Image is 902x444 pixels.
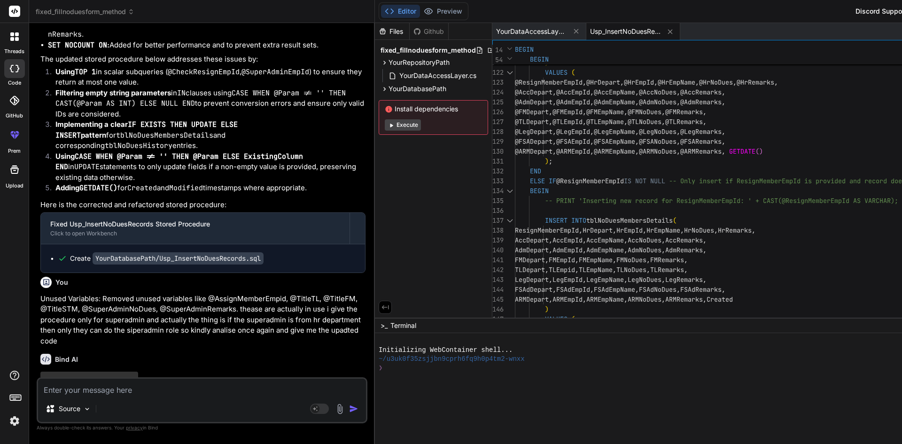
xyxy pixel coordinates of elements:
[583,108,586,116] span: ,
[515,275,549,284] span: LegDepart
[579,256,613,264] span: FMEmpName
[492,304,503,314] div: 146
[575,256,579,264] span: ,
[733,196,898,205] span: Id: ' + CAST(@ResignMemberEmpId AS VARCHAR);
[48,40,107,50] code: SET NOCOUNT ON
[381,46,476,55] span: fixed_fillnoduesform_method
[492,87,503,97] div: 124
[729,147,755,156] span: GETDATE
[774,78,778,86] span: ,
[673,216,676,225] span: (
[55,183,117,192] strong: Adding
[379,355,525,364] span: ~/u3uk0f35zsjjbn9cprh6fq9h0p4tm2-wnxx
[55,278,68,287] h6: You
[4,47,24,55] label: threads
[492,206,503,216] div: 136
[83,405,91,413] img: Pick Models
[492,295,503,304] div: 145
[571,315,575,323] span: (
[714,226,718,234] span: ,
[676,88,680,96] span: ,
[492,156,503,166] div: 131
[492,275,503,285] div: 143
[661,108,665,116] span: ,
[549,236,552,244] span: ,
[127,183,157,193] code: Created
[7,413,23,429] img: settings
[55,88,171,97] strong: Filtering empty string parameters
[661,246,665,254] span: ,
[59,404,80,413] p: Source
[676,147,680,156] span: ,
[616,226,643,234] span: HrEmpId
[385,104,482,114] span: Install dependencies
[492,285,503,295] div: 144
[639,98,676,106] span: @AdmNoDues
[504,314,516,324] div: Click to collapse the range.
[492,117,503,127] div: 127
[680,98,722,106] span: @AdmRemarks
[676,137,680,146] span: ,
[48,183,365,196] li: for and timestamps where appropriate.
[624,246,628,254] span: ,
[650,177,665,185] span: NULL
[515,236,549,244] span: AccDepart
[575,265,579,274] span: ,
[590,127,594,136] span: ,
[169,183,203,193] code: Modified
[545,68,568,77] span: VALUES
[620,78,624,86] span: ,
[755,147,759,156] span: (
[492,176,503,186] div: 133
[590,285,594,294] span: ,
[55,120,238,140] strong: Implementing a clear pattern
[556,285,590,294] span: FSAdEmpId
[549,265,575,274] span: TLEmpid
[650,256,684,264] span: FMRemarks
[707,295,733,304] span: Created
[718,226,752,234] span: HrRemarks
[635,137,639,146] span: ,
[75,67,96,77] code: TOP 1
[613,226,616,234] span: ,
[492,68,503,78] div: 122
[628,295,661,304] span: ARMNoDues
[583,275,586,284] span: ,
[616,265,646,274] span: TLNoDues
[50,219,340,229] div: Fixed Usp_InsertNoDuesRecords Stored Procedure
[55,120,238,140] code: IF EXISTS THEN UPDATE ELSE INSERT
[549,275,552,284] span: ,
[126,425,143,430] span: privacy
[665,108,703,116] span: @FMRemarks
[583,246,586,254] span: ,
[552,295,583,304] span: ARMEmpId
[116,131,213,140] code: tblNoDuesMembersDetails
[556,98,590,106] span: @AdmEmpId
[635,88,639,96] span: ,
[594,127,635,136] span: @LegEmpName
[545,157,549,165] span: )
[552,108,583,116] span: @FMEmpId
[737,78,774,86] span: @HrRemarks
[545,305,549,313] span: )
[375,27,409,36] div: Files
[684,265,688,274] span: ,
[549,256,575,264] span: FMEmpId
[586,246,624,254] span: AdmEmpName
[48,40,365,51] li: Added for better performance and to prevent extra result sets.
[594,285,635,294] span: FSAdEmpName
[515,256,545,264] span: FMDepart
[583,226,613,234] span: HrDepart
[492,97,503,107] div: 125
[530,167,541,175] span: END
[410,27,448,36] div: Github
[699,78,733,86] span: @HrNoDues
[492,107,503,117] div: 126
[515,127,552,136] span: @LegDepart
[680,147,722,156] span: @ARMRemarks
[722,137,725,146] span: ,
[583,78,586,86] span: ,
[552,246,583,254] span: AdmEmpId
[177,88,186,98] code: IN
[6,112,23,120] label: GitHub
